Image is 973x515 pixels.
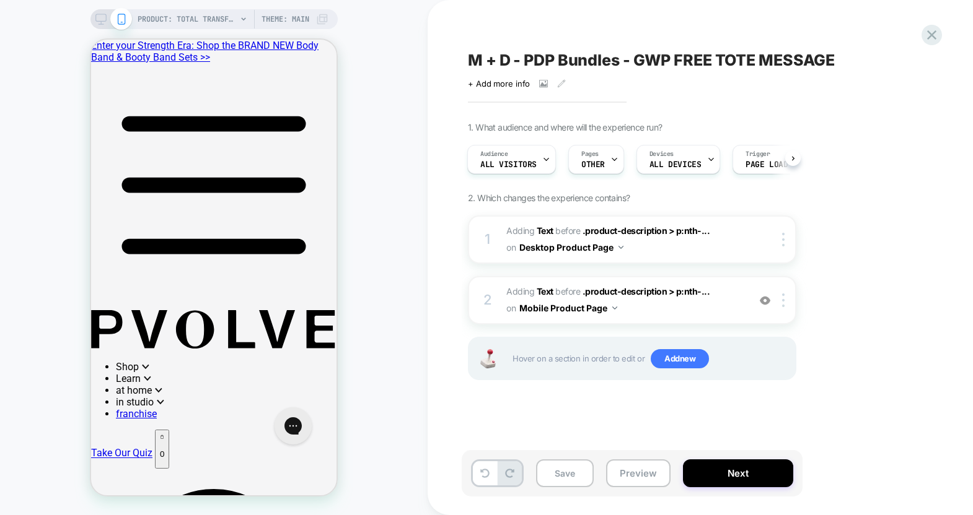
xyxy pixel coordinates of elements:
[612,306,617,309] img: down arrow
[537,286,553,296] b: Text
[138,9,237,29] span: PRODUCT: Total Transformation Bundle [3m]
[25,357,245,368] li: in studio
[782,293,785,307] img: close
[649,160,701,169] span: ALL DEVICES
[606,459,671,487] button: Preview
[746,150,770,158] span: Trigger
[619,246,623,249] img: down arrow
[513,349,789,369] span: Hover on a section in order to edit or
[482,227,494,252] div: 1
[506,240,516,255] span: on
[25,333,245,345] li: Learn
[25,368,245,380] li: franchise
[536,459,594,487] button: Save
[468,79,530,89] span: + Add more info
[475,349,500,368] img: Joystick
[555,225,580,236] span: BEFORE
[506,286,553,296] span: Adding
[25,368,66,380] a: franchise
[581,160,605,169] span: OTHER
[581,150,599,158] span: Pages
[25,357,73,368] span: in studio
[262,9,309,29] span: Theme: MAIN
[480,150,508,158] span: Audience
[746,160,788,169] span: Page Load
[25,321,58,333] span: Shop
[537,225,553,236] b: Text
[25,345,245,357] li: at home
[555,286,580,296] span: BEFORE
[506,300,516,316] span: on
[649,150,674,158] span: Devices
[177,363,227,409] iframe: Gorgias live chat messenger
[468,51,835,69] span: M + D - PDP Bundles - GWP FREE TOTE MESSAGE
[760,295,770,306] img: crossed eye
[468,193,630,203] span: 2. Which changes the experience contains?
[69,410,73,419] p: 0 items
[506,225,553,236] span: Adding
[64,390,78,429] button: Open shopping cart
[683,459,793,487] button: Next
[480,160,537,169] span: All Visitors
[583,286,710,296] span: .product-description > p:nth-...
[583,225,710,236] span: .product-description > p:nth-...
[519,238,623,256] button: Desktop Product Page
[482,288,494,313] div: 2
[782,233,785,246] img: close
[25,333,60,345] span: Learn
[468,122,662,132] span: 1. What audience and where will the experience run?
[651,349,709,369] span: Add new
[25,321,245,333] li: Shop
[519,299,617,317] button: Mobile Product Page
[25,345,71,357] span: at home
